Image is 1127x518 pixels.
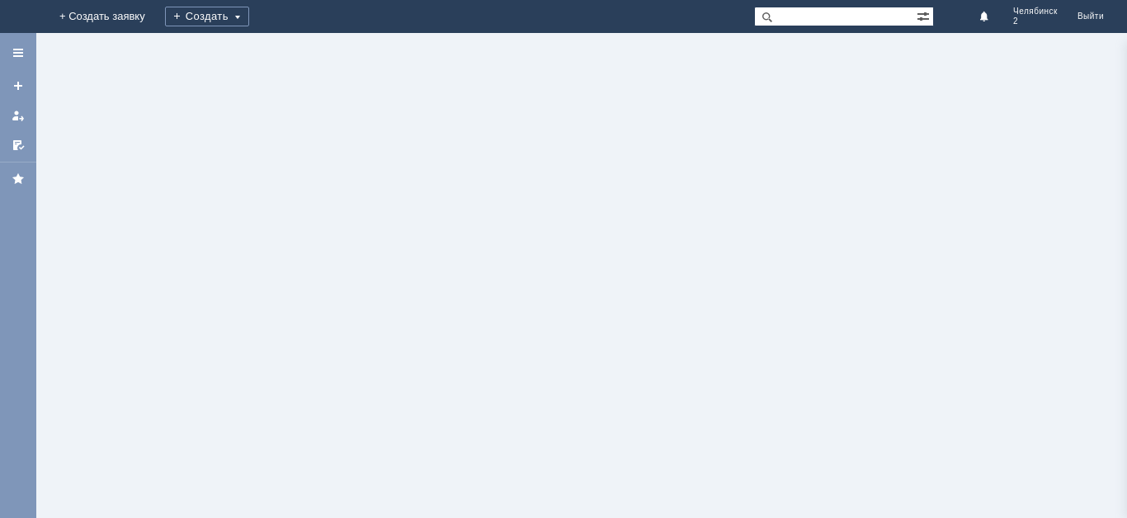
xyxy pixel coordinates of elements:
[1013,16,1058,26] span: 2
[165,7,249,26] div: Создать
[917,7,933,23] span: Расширенный поиск
[1013,7,1058,16] span: Челябинск
[5,132,31,158] a: Мои согласования
[5,102,31,129] a: Мои заявки
[5,73,31,99] a: Создать заявку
